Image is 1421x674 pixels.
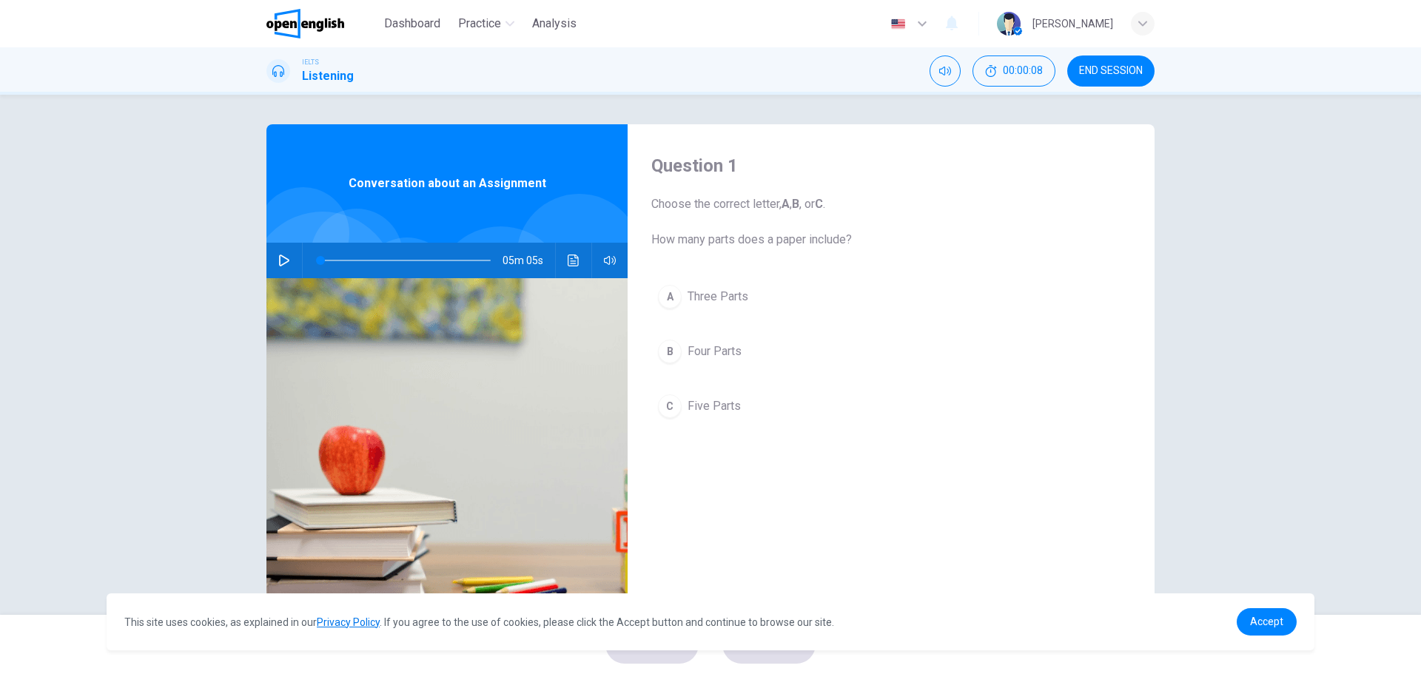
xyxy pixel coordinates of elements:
span: Conversation about an Assignment [349,175,546,192]
div: cookieconsent [107,593,1314,650]
span: This site uses cookies, as explained in our . If you agree to the use of cookies, please click th... [124,616,834,628]
img: en [889,18,907,30]
button: 00:00:08 [972,55,1055,87]
span: Five Parts [688,397,741,415]
img: Conversation about an Assignment [266,278,628,638]
b: B [792,197,799,211]
button: Dashboard [378,10,446,37]
div: A [658,285,682,309]
span: Analysis [532,15,577,33]
a: OpenEnglish logo [266,9,378,38]
h4: Question 1 [651,154,1131,178]
div: Hide [972,55,1055,87]
div: C [658,394,682,418]
a: dismiss cookie message [1237,608,1297,636]
span: END SESSION [1079,65,1143,77]
span: Three Parts [688,288,748,306]
button: BFour Parts [651,333,1131,370]
span: Practice [458,15,501,33]
span: IELTS [302,57,319,67]
b: A [782,197,790,211]
b: C [815,197,823,211]
button: Click to see the audio transcription [562,243,585,278]
span: Accept [1250,616,1283,627]
span: Dashboard [384,15,440,33]
span: 05m 05s [503,243,555,278]
button: AThree Parts [651,278,1131,315]
div: Mute [930,55,961,87]
div: B [658,340,682,363]
button: END SESSION [1067,55,1155,87]
img: Profile picture [997,12,1021,36]
button: Analysis [526,10,582,37]
button: CFive Parts [651,388,1131,425]
a: Privacy Policy [317,616,380,628]
span: Four Parts [688,343,742,360]
img: OpenEnglish logo [266,9,344,38]
h1: Listening [302,67,354,85]
span: Choose the correct letter, , , or . How many parts does a paper include? [651,195,1131,249]
button: Practice [452,10,520,37]
div: [PERSON_NAME] [1032,15,1113,33]
span: 00:00:08 [1003,65,1043,77]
